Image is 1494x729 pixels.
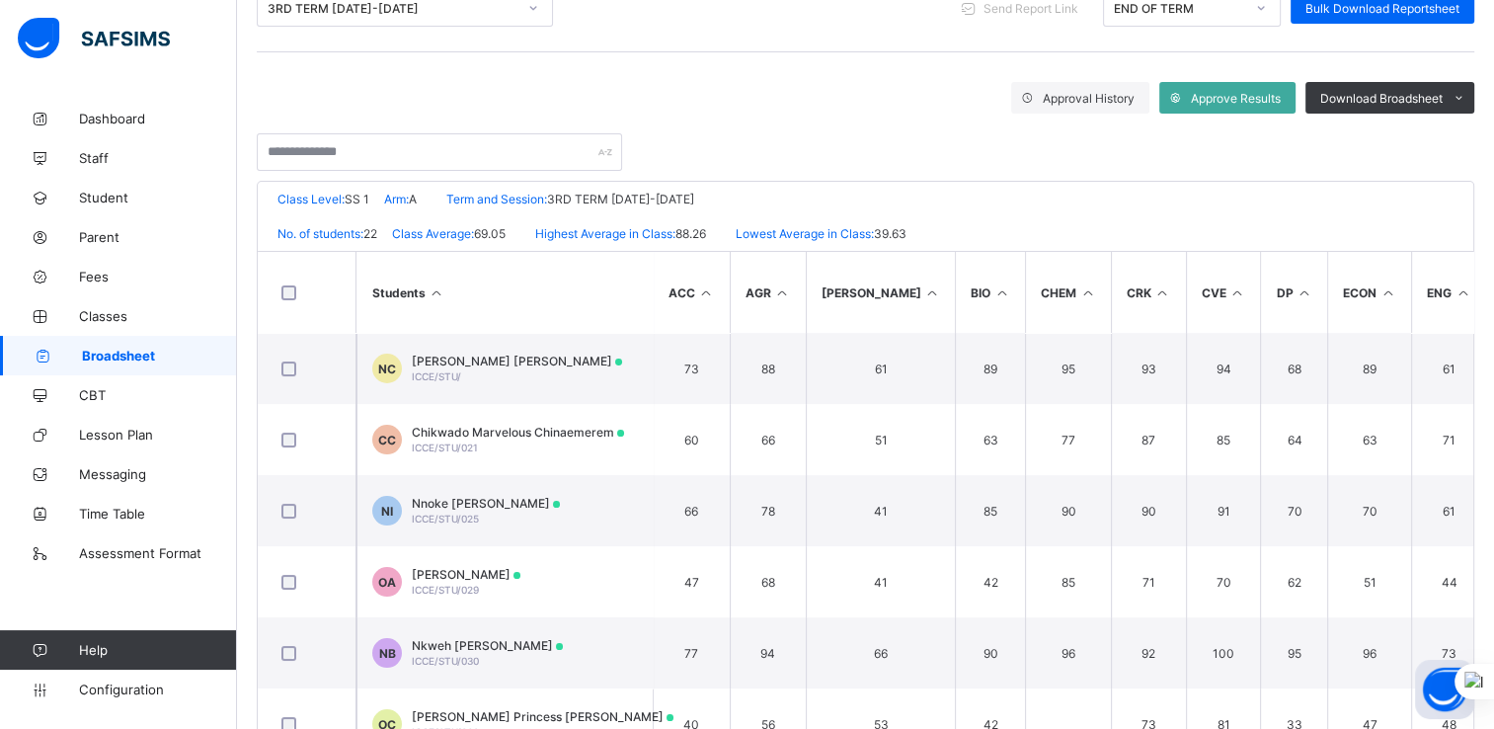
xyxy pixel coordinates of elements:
[983,1,1078,16] span: Send Report Link
[675,226,706,241] span: 88.26
[379,646,396,661] span: NB
[1260,333,1327,404] td: 68
[79,150,237,166] span: Staff
[412,370,461,382] span: ICCE/STU/
[924,285,941,300] i: Sort in Ascending Order
[1411,404,1486,475] td: 71
[412,638,563,653] span: Nkweh [PERSON_NAME]
[730,617,806,688] td: 94
[412,655,479,667] span: ICCE/STU/030
[1043,91,1135,106] span: Approval History
[1186,475,1261,546] td: 91
[268,1,516,16] div: 3RD TERM [DATE]-[DATE]
[1079,285,1096,300] i: Sort in Ascending Order
[378,575,396,590] span: OA
[446,192,547,206] span: Term and Session:
[412,425,624,440] span: Chikwado Marvelous Chinaemerem
[1296,285,1312,300] i: Sort in Ascending Order
[1111,252,1186,333] th: CRK
[409,192,417,206] span: A
[79,466,237,482] span: Messaging
[378,433,396,447] span: CC
[1327,617,1411,688] td: 96
[79,545,237,561] span: Assessment Format
[79,506,237,522] span: Time Table
[1186,546,1261,617] td: 70
[1305,1,1459,16] span: Bulk Download Reportsheet
[736,226,874,241] span: Lowest Average in Class:
[653,404,730,475] td: 60
[1379,285,1396,300] i: Sort in Ascending Order
[356,252,653,333] th: Students
[79,111,237,126] span: Dashboard
[1260,617,1327,688] td: 95
[1260,404,1327,475] td: 64
[1111,475,1186,546] td: 90
[79,387,237,403] span: CBT
[955,546,1025,617] td: 42
[429,285,445,300] i: Sort Ascending
[806,617,956,688] td: 66
[955,404,1025,475] td: 63
[79,190,237,205] span: Student
[653,617,730,688] td: 77
[1025,475,1111,546] td: 90
[412,584,479,596] span: ICCE/STU/029
[1111,546,1186,617] td: 71
[79,427,237,443] span: Lesson Plan
[474,226,506,241] span: 69.05
[1111,404,1186,475] td: 87
[1411,252,1486,333] th: ENG
[955,252,1025,333] th: BIO
[1411,546,1486,617] td: 44
[653,546,730,617] td: 47
[653,252,730,333] th: ACC
[1025,252,1111,333] th: CHEM
[1455,285,1471,300] i: Sort in Ascending Order
[730,546,806,617] td: 68
[79,308,237,324] span: Classes
[79,642,236,658] span: Help
[1111,617,1186,688] td: 92
[1229,285,1246,300] i: Sort in Ascending Order
[806,475,956,546] td: 41
[412,513,479,525] span: ICCE/STU/025
[806,404,956,475] td: 51
[955,475,1025,546] td: 85
[806,333,956,404] td: 61
[1186,252,1261,333] th: CVE
[381,504,393,519] span: NI
[1327,475,1411,546] td: 70
[1320,91,1443,106] span: Download Broadsheet
[730,404,806,475] td: 66
[653,333,730,404] td: 73
[1025,617,1111,688] td: 96
[1186,617,1261,688] td: 100
[378,362,396,376] span: NC
[384,192,409,206] span: Arm:
[79,229,237,245] span: Parent
[277,226,363,241] span: No. of students:
[392,226,474,241] span: Class Average:
[82,348,237,364] span: Broadsheet
[730,333,806,404] td: 88
[806,252,956,333] th: [PERSON_NAME]
[1154,285,1171,300] i: Sort in Ascending Order
[955,333,1025,404] td: 89
[277,192,345,206] span: Class Level:
[1025,333,1111,404] td: 95
[1411,617,1486,688] td: 73
[412,567,520,582] span: [PERSON_NAME]
[79,269,237,284] span: Fees
[547,192,694,206] span: 3RD TERM [DATE]-[DATE]
[363,226,377,241] span: 22
[412,442,478,453] span: ICCE/STU/021
[1025,404,1111,475] td: 77
[1025,546,1111,617] td: 85
[1327,546,1411,617] td: 51
[1186,404,1261,475] td: 85
[412,496,560,511] span: Nnoke [PERSON_NAME]
[806,546,956,617] td: 41
[1191,91,1281,106] span: Approve Results
[18,18,170,59] img: safsims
